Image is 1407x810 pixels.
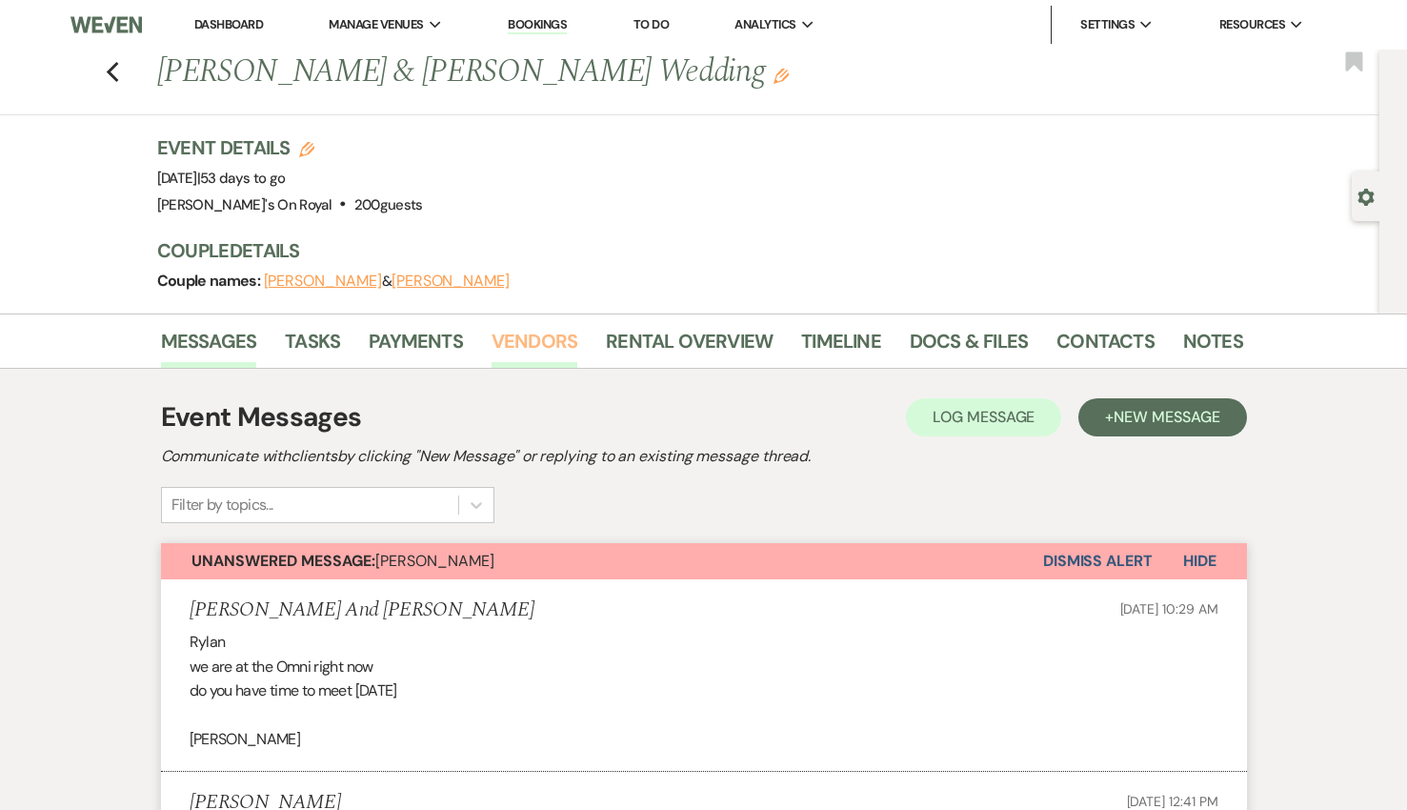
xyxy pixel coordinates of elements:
[191,551,375,571] strong: Unanswered Message:
[1127,793,1218,810] span: [DATE] 12:41 PM
[171,494,273,516] div: Filter by topics...
[774,67,789,84] button: Edit
[157,195,332,214] span: [PERSON_NAME]'s On Royal
[1114,407,1219,427] span: New Message
[157,237,1224,264] h3: Couple Details
[1120,600,1218,618] span: [DATE] 10:29 AM
[161,445,1247,468] h2: Communicate with clients by clicking "New Message" or replying to an existing message thread.
[734,15,795,34] span: Analytics
[633,16,669,32] a: To Do
[392,273,510,289] button: [PERSON_NAME]
[190,678,1218,703] p: do you have time to meet [DATE]
[70,5,142,45] img: Weven Logo
[157,50,1011,95] h1: [PERSON_NAME] & [PERSON_NAME] Wedding
[508,16,567,34] a: Bookings
[285,326,340,368] a: Tasks
[1078,398,1246,436] button: +New Message
[1357,187,1375,205] button: Open lead details
[933,407,1035,427] span: Log Message
[606,326,773,368] a: Rental Overview
[910,326,1028,368] a: Docs & Files
[1056,326,1155,368] a: Contacts
[161,326,257,368] a: Messages
[161,397,362,437] h1: Event Messages
[157,134,423,161] h3: Event Details
[1043,543,1153,579] button: Dismiss Alert
[369,326,463,368] a: Payments
[191,551,494,571] span: [PERSON_NAME]
[264,272,510,291] span: &
[190,598,535,622] h5: [PERSON_NAME] And [PERSON_NAME]
[200,169,286,188] span: 53 days to go
[801,326,881,368] a: Timeline
[157,169,286,188] span: [DATE]
[1219,15,1285,34] span: Resources
[354,195,423,214] span: 200 guests
[906,398,1061,436] button: Log Message
[1080,15,1135,34] span: Settings
[194,16,263,32] a: Dashboard
[190,630,1218,655] p: Rylan
[190,727,1218,752] p: [PERSON_NAME]
[1153,543,1247,579] button: Hide
[329,15,423,34] span: Manage Venues
[264,273,382,289] button: [PERSON_NAME]
[190,655,1218,679] p: we are at the Omni right now
[1183,326,1243,368] a: Notes
[157,271,264,291] span: Couple names:
[161,543,1043,579] button: Unanswered Message:[PERSON_NAME]
[1183,551,1216,571] span: Hide
[492,326,577,368] a: Vendors
[197,169,286,188] span: |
